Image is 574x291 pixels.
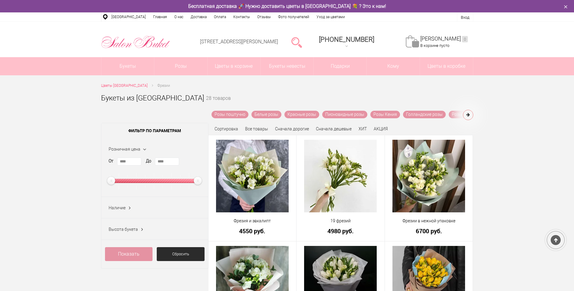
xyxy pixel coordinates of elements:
[109,205,126,210] span: Наличие
[216,140,289,212] img: Фрезия и эвкалипт
[359,126,367,131] a: ХИТ
[254,12,274,21] a: Отзывы
[389,218,469,224] a: Фрезии в нежной упаковке
[315,34,378,51] a: [PHONE_NUMBER]
[200,39,278,44] a: [STREET_ADDRESS][PERSON_NAME]
[157,83,170,88] span: Фрезии
[105,247,153,261] a: Показать
[300,228,381,234] a: 4980 руб.
[420,43,449,48] span: В корзине пусто
[171,12,187,21] a: О нас
[109,147,140,152] span: Розничная цена
[403,111,446,118] a: Голландские розы
[109,158,113,164] label: От
[261,57,313,75] a: Букеты невесты
[149,12,171,21] a: Главная
[215,126,238,131] span: Сортировка
[389,228,469,234] a: 6700 руб.
[245,126,268,131] a: Все товары
[392,140,465,212] img: Фрезии в нежной упаковке
[449,111,483,118] a: Розы Эквадор
[300,218,381,224] a: 19 фрезий
[367,57,420,75] span: Кому
[208,57,261,75] a: Цветы в корзине
[101,83,148,88] span: Цветы [GEOGRAPHIC_DATA]
[304,140,377,212] img: 19 фрезий
[319,36,374,43] span: [PHONE_NUMBER]
[230,12,254,21] a: Контакты
[275,126,309,131] a: Сначала дорогие
[157,247,205,261] a: Сбросить
[210,12,230,21] a: Оплата
[206,96,231,111] small: 28 товаров
[212,228,293,234] a: 4550 руб.
[461,15,469,20] a: Вход
[462,36,468,42] ins: 0
[101,83,148,89] a: Цветы [GEOGRAPHIC_DATA]
[251,111,281,118] a: Белые розы
[97,3,478,9] div: Бесплатная доставка 🚀 Нужно доставить цветы в [GEOGRAPHIC_DATA] 💐 ? Это к нам!
[284,111,319,118] a: Красные розы
[322,111,367,118] a: Пионовидные розы
[101,123,208,138] span: Фильтр по параметрам
[313,12,349,21] a: Уход за цветами
[212,111,248,118] a: Розы поштучно
[108,12,149,21] a: [GEOGRAPHIC_DATA]
[314,57,367,75] a: Подарки
[316,126,352,131] a: Сначала дешевые
[101,93,204,103] h1: Букеты из [GEOGRAPHIC_DATA]
[274,12,313,21] a: Фото получателей
[109,227,138,232] span: Высота букета
[370,111,400,118] a: Розы Кения
[374,126,388,131] a: АКЦИЯ
[101,34,170,50] img: Цветы Нижний Новгород
[420,57,473,75] a: Цветы в коробке
[212,218,293,224] a: Фрезия и эвкалипт
[146,158,151,164] label: До
[187,12,210,21] a: Доставка
[154,57,207,75] a: Розы
[420,35,468,42] a: [PERSON_NAME]
[101,57,154,75] a: Букеты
